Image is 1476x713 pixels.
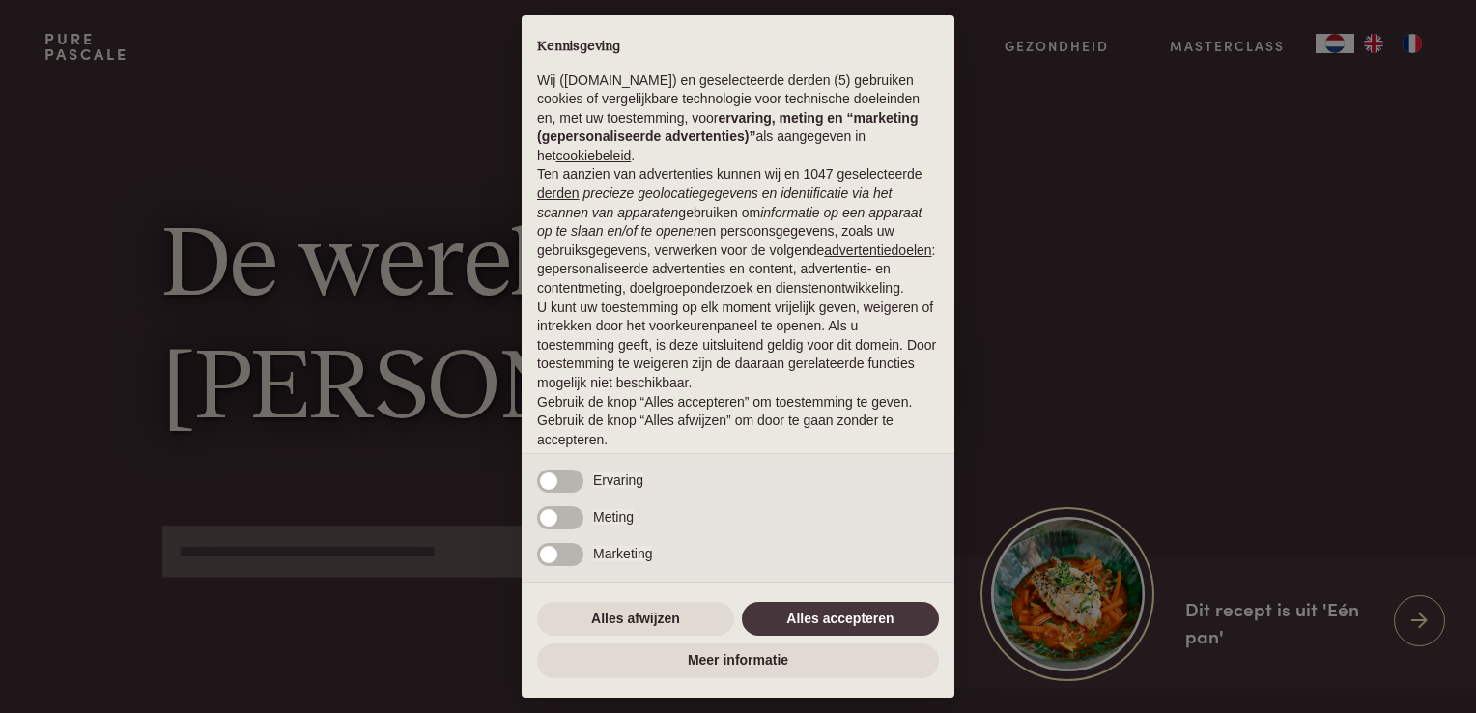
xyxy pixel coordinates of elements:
button: derden [537,185,580,204]
em: precieze geolocatiegegevens en identificatie via het scannen van apparaten [537,185,892,220]
p: U kunt uw toestemming op elk moment vrijelijk geven, weigeren of intrekken door het voorkeurenpan... [537,299,939,393]
h2: Kennisgeving [537,39,939,56]
span: Marketing [593,546,652,561]
span: Ervaring [593,472,643,488]
p: Ten aanzien van advertenties kunnen wij en 1047 geselecteerde gebruiken om en persoonsgegevens, z... [537,165,939,298]
button: Alles afwijzen [537,602,734,637]
strong: ervaring, meting en “marketing (gepersonaliseerde advertenties)” [537,110,918,145]
em: informatie op een apparaat op te slaan en/of te openen [537,205,922,240]
span: Meting [593,509,634,525]
button: Meer informatie [537,643,939,678]
a: cookiebeleid [555,148,631,163]
button: Alles accepteren [742,602,939,637]
p: Gebruik de knop “Alles accepteren” om toestemming te geven. Gebruik de knop “Alles afwijzen” om d... [537,393,939,450]
p: Wij ([DOMAIN_NAME]) en geselecteerde derden (5) gebruiken cookies of vergelijkbare technologie vo... [537,71,939,166]
button: advertentiedoelen [824,242,931,261]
